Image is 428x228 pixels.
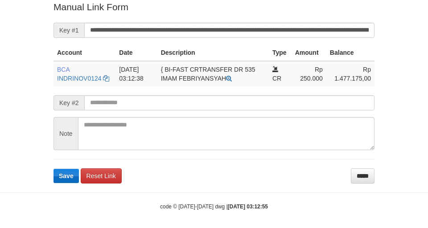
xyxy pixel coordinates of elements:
td: [DATE] 03:12:38 [115,61,157,86]
span: Key #1 [53,23,84,38]
a: Copy INDRINOV0124 to clipboard [103,75,109,82]
td: Rp 250.000 [292,61,326,86]
span: BCA [57,66,70,73]
p: Manual Link Form [53,0,374,13]
th: Description [157,45,269,61]
th: Balance [326,45,374,61]
th: Type [269,45,292,61]
th: Amount [292,45,326,61]
small: code © [DATE]-[DATE] dwg | [160,204,268,210]
a: Reset Link [81,168,122,183]
td: Rp 1.477.175,00 [326,61,374,86]
span: Reset Link [86,172,116,179]
strong: [DATE] 03:12:55 [228,204,268,210]
span: CR [272,75,281,82]
button: Save [53,169,79,183]
span: Save [59,172,74,179]
span: Note [53,117,78,150]
span: Key #2 [53,95,84,110]
th: Date [115,45,157,61]
th: Account [53,45,115,61]
a: INDRINOV0124 [57,75,102,82]
td: { BI-FAST CRTRANSFER DR 535 IMAM FEBRIYANSYAH [157,61,269,86]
